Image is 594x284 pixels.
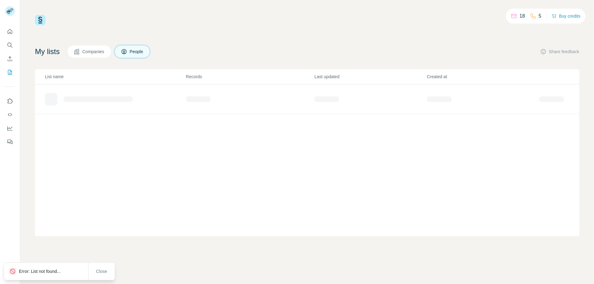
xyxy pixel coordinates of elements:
button: Share feedback [540,49,579,55]
button: Search [5,40,15,51]
h4: My lists [35,47,60,57]
p: Error: List not found... [19,268,66,274]
button: My lists [5,67,15,78]
p: List name [45,74,185,80]
p: 18 [519,12,525,20]
span: Companies [82,49,105,55]
p: Created at [427,74,539,80]
img: Surfe Logo [35,15,45,25]
button: Close [92,266,112,277]
button: Dashboard [5,123,15,134]
button: Feedback [5,136,15,147]
span: People [130,49,144,55]
p: 5 [539,12,541,20]
p: Last updated [314,74,426,80]
button: Quick start [5,26,15,37]
button: Buy credits [552,12,580,20]
span: Close [96,268,107,274]
button: Use Surfe API [5,109,15,120]
button: Use Surfe on LinkedIn [5,95,15,107]
p: Records [186,74,314,80]
button: Enrich CSV [5,53,15,64]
